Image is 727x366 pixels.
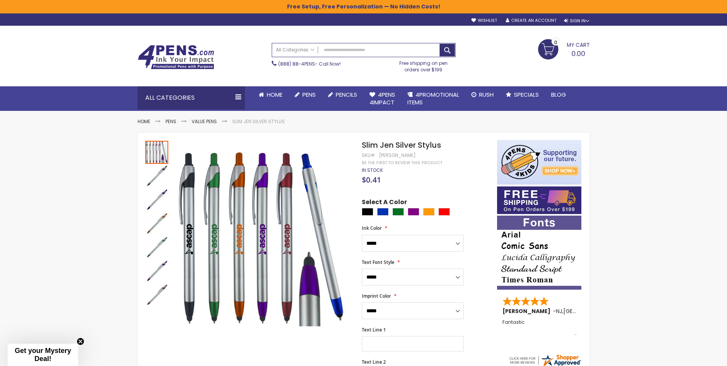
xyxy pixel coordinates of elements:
[465,86,500,103] a: Rush
[571,49,585,58] span: 0.00
[502,320,577,336] div: Fantastic
[145,235,169,259] div: Slim Jen Silver Stylus
[138,118,150,125] a: Home
[362,175,381,185] span: $0.41
[362,198,407,208] span: Select A Color
[77,338,84,345] button: Close teaser
[322,86,363,103] a: Pencils
[362,167,383,173] span: In stock
[302,91,316,99] span: Pens
[369,91,395,106] span: 4Pens 4impact
[276,47,314,53] span: All Categories
[362,167,383,173] div: Availability
[564,18,589,24] div: Sign In
[232,119,285,125] li: Slim Jen Silver Stylus
[479,91,494,99] span: Rush
[145,188,168,211] img: Slim Jen Silver Stylus
[545,86,572,103] a: Blog
[538,39,590,58] a: 0.00 0
[289,86,322,103] a: Pens
[556,307,562,315] span: NJ
[145,260,168,283] img: Slim Jen Silver Stylus
[363,86,401,111] a: 4Pens4impact
[253,86,289,103] a: Home
[362,225,382,231] span: Ink Color
[362,160,442,166] a: Be the first to review this product
[401,86,465,111] a: 4PROMOTIONALITEMS
[192,118,217,125] a: Value Pens
[267,91,282,99] span: Home
[391,57,456,73] div: Free shipping on pen orders over $199
[8,344,78,366] div: Get your Mystery Deal!Close teaser
[145,211,169,235] div: Slim Jen Silver Stylus
[145,259,169,283] div: Slim Jen Silver Stylus
[514,91,539,99] span: Specials
[497,216,581,290] img: font-personalization-examples
[502,307,553,315] span: [PERSON_NAME]
[554,39,557,46] span: 0
[362,152,376,158] strong: SKU
[407,91,459,106] span: 4PROMOTIONAL ITEMS
[278,61,315,67] a: (888) 88-4PENS
[272,43,318,56] a: All Categories
[362,208,373,216] div: Black
[423,208,435,216] div: Orange
[166,118,176,125] a: Pens
[563,307,620,315] span: [GEOGRAPHIC_DATA]
[336,91,357,99] span: Pencils
[145,140,169,164] div: Slim Jen Silver Stylus
[506,18,556,23] a: Create an Account
[379,152,416,158] div: [PERSON_NAME]
[145,212,168,235] img: Slim Jen Silver Stylus
[392,208,404,216] div: Green
[438,208,450,216] div: Red
[362,359,386,365] span: Text Line 2
[145,164,169,188] div: Slim Jen Silver Stylus
[145,236,168,259] img: Slim Jen Silver Stylus
[362,259,394,265] span: Text Font Style
[471,18,497,23] a: Wishlist
[145,284,168,307] img: Slim Jen Silver Stylus
[553,307,620,315] span: - ,
[497,140,581,185] img: 4pens 4 kids
[138,86,245,109] div: All Categories
[500,86,545,103] a: Specials
[362,326,386,333] span: Text Line 1
[145,165,168,188] img: Slim Jen Silver Stylus
[551,91,566,99] span: Blog
[145,283,168,307] div: Slim Jen Silver Stylus
[362,293,391,299] span: Imprint Color
[362,140,441,150] span: Slim Jen Silver Stylus
[15,347,71,363] span: Get your Mystery Deal!
[377,208,389,216] div: Blue
[145,188,169,211] div: Slim Jen Silver Stylus
[497,186,581,214] img: Free shipping on orders over $199
[138,45,214,69] img: 4Pens Custom Pens and Promotional Products
[177,151,352,326] img: Slim Jen Silver Stylus
[408,208,419,216] div: Purple
[278,61,341,67] span: - Call Now!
